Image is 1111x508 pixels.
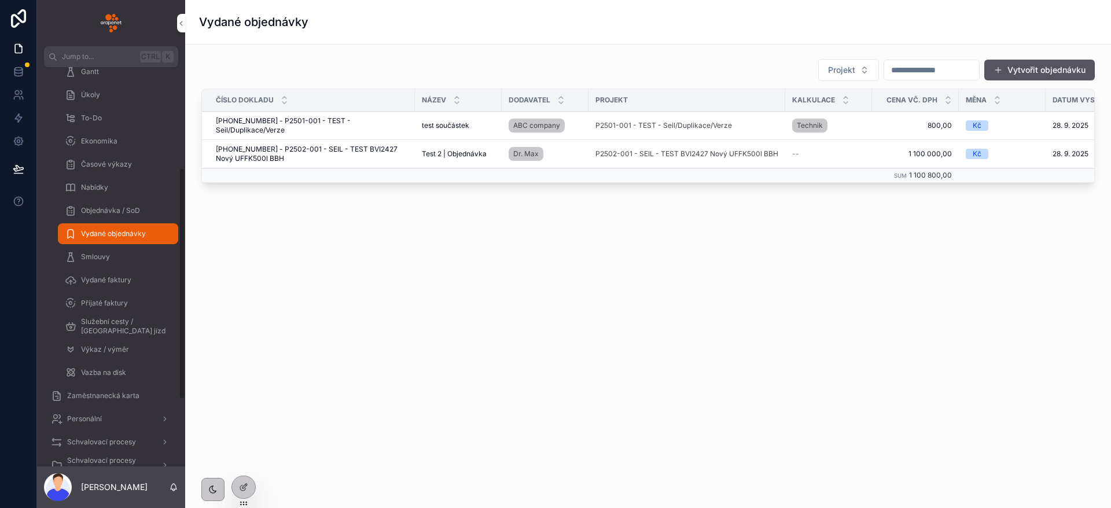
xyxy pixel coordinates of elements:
a: Test 2 | Objednávka [422,149,495,159]
a: Kč [966,120,1039,131]
a: Gantt [58,61,178,82]
div: scrollable content [37,67,185,466]
button: Select Button [818,59,879,81]
small: Sum [894,172,907,179]
span: Ctrl [140,51,161,62]
span: Technik [797,121,823,130]
button: Vytvořit objednávku [984,60,1095,80]
span: -- [792,149,799,159]
span: Projekt [828,64,855,76]
span: Dr. Max [513,149,539,159]
a: Úkoly [58,84,178,105]
span: 28. 9. 2025 [1053,121,1088,130]
span: Gantt [81,67,99,76]
a: P2502-001 - SEIL - TEST BVI2427 Nový UFFK500l BBH [595,149,778,159]
button: Jump to...CtrlK [44,46,178,67]
a: Technik [792,116,865,135]
a: ABC company [509,116,582,135]
span: 28. 9. 2025 [1053,149,1088,159]
span: Dodavatel [509,95,550,105]
div: Kč [973,149,981,159]
span: Projekt [595,95,628,105]
a: To-Do [58,108,178,128]
span: Měna [966,95,987,105]
span: Služební cesty / [GEOGRAPHIC_DATA] jízd [81,317,167,336]
a: Objednávka / SoD [58,200,178,221]
a: Časové výkazy [58,154,178,175]
a: 1 100 000,00 [879,149,952,159]
span: Schvalovací procesy [67,437,136,447]
span: To-Do [81,113,102,123]
span: Číslo dokladu [216,95,274,105]
img: App logo [101,14,122,32]
a: Schvalovací procesy [44,432,178,452]
a: Vydané faktury [58,270,178,290]
a: Zaměstnanecká karta [44,385,178,406]
a: Personální [44,408,178,429]
span: Schvalovací procesy (Admin only - dev) [67,456,152,474]
span: test součástek [422,121,469,130]
a: Vydané objednávky [58,223,178,244]
span: Kalkulace [792,95,835,105]
span: Ekonomika [81,137,117,146]
a: [PHONE_NUMBER] - P2501-001 - TEST - Seil/Duplikace/Verze [216,116,408,135]
a: Výkaz / výměr [58,339,178,360]
a: Vazba na disk [58,362,178,383]
a: Ekonomika [58,131,178,152]
a: Technik [792,119,827,132]
span: Název [422,95,446,105]
span: 1 100 800,00 [909,171,952,179]
span: Časové výkazy [81,160,132,169]
a: Dr. Max [509,147,543,161]
span: Smlouvy [81,252,110,262]
a: P2501-001 - TEST - Seil/Duplikace/Verze [595,121,778,130]
span: Vydané faktury [81,275,131,285]
span: Objednávka / SoD [81,206,140,215]
a: [PHONE_NUMBER] - P2502-001 - SEIL - TEST BVI2427 Nový UFFK500l BBH [216,145,408,163]
a: Služební cesty / [GEOGRAPHIC_DATA] jízd [58,316,178,337]
a: 800,00 [879,121,952,130]
span: Vazba na disk [81,368,126,377]
span: Personální [67,414,102,424]
a: ABC company [509,119,565,132]
span: Vydané objednávky [81,229,146,238]
a: Smlouvy [58,246,178,267]
span: Přijaté faktury [81,299,128,308]
a: Přijaté faktury [58,293,178,314]
a: test součástek [422,121,495,130]
span: Úkoly [81,90,100,100]
a: P2501-001 - TEST - Seil/Duplikace/Verze [595,121,732,130]
span: Zaměstnanecká karta [67,391,139,400]
a: -- [792,149,865,159]
a: Schvalovací procesy (Admin only - dev) [44,455,178,476]
h1: Vydané objednávky [199,14,308,30]
span: ABC company [513,121,560,130]
span: Test 2 | Objednávka [422,149,487,159]
span: Výkaz / výměr [81,345,129,354]
span: Jump to... [62,52,135,61]
a: Dr. Max [509,145,582,163]
a: Kč [966,149,1039,159]
p: [PERSON_NAME] [81,481,148,493]
div: Kč [973,120,981,131]
span: K [163,52,172,61]
a: Nabídky [58,177,178,198]
span: Nabídky [81,183,108,192]
span: Cena vč. DPH [886,95,937,105]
